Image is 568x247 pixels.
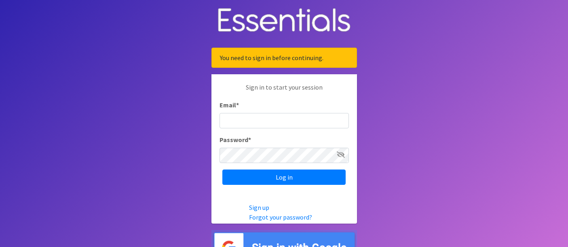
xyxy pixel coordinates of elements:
label: Password [220,135,251,144]
div: You need to sign in before continuing. [211,48,357,68]
abbr: required [248,136,251,144]
a: Forgot your password? [249,213,312,221]
a: Sign up [249,203,269,211]
p: Sign in to start your session [220,82,349,100]
label: Email [220,100,239,110]
abbr: required [236,101,239,109]
input: Log in [222,170,346,185]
